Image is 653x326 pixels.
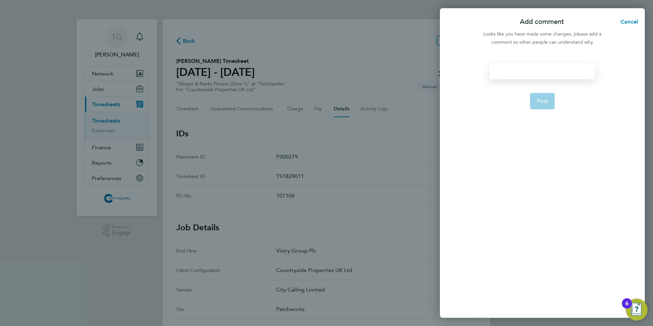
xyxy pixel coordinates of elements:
span: Cancel [619,18,638,25]
button: Cancel [610,15,645,29]
button: Open Resource Center, 6 new notifications [626,299,648,321]
p: Add comment [520,17,564,27]
div: 6 [625,303,628,312]
div: Looks like you have made some changes, please add a comment so other people can understand why. [480,30,605,46]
